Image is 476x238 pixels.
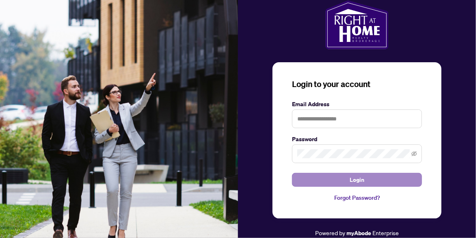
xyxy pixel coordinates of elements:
span: Enterprise [372,229,399,236]
button: Login [292,173,422,187]
span: eye-invisible [411,151,417,157]
span: Powered by [315,229,345,236]
span: Login [350,173,364,186]
label: Email Address [292,100,422,109]
label: Password [292,135,422,144]
img: ma-logo [325,0,388,49]
h3: Login to your account [292,79,422,90]
a: Forgot Password? [292,193,422,202]
a: myAbode [346,229,371,238]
